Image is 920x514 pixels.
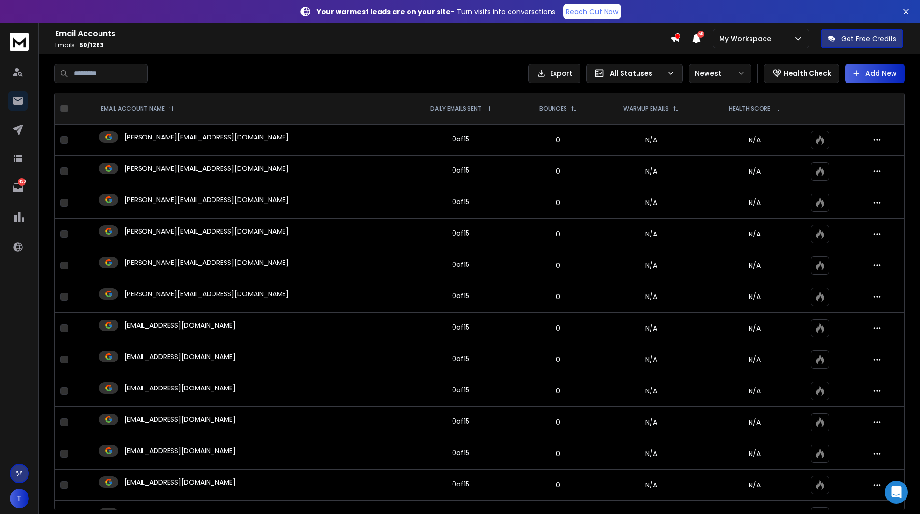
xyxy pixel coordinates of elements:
[452,197,469,207] div: 0 of 15
[55,42,670,49] p: Emails :
[524,449,592,458] p: 0
[598,219,704,250] td: N/A
[524,167,592,176] p: 0
[524,480,592,490] p: 0
[710,261,799,270] p: N/A
[317,7,451,16] strong: Your warmest leads are on your site
[430,105,481,112] p: DAILY EMAILS SENT
[317,7,555,16] p: – Turn visits into conversations
[784,69,831,78] p: Health Check
[124,195,289,205] p: [PERSON_NAME][EMAIL_ADDRESS][DOMAIN_NAME]
[710,229,799,239] p: N/A
[452,417,469,426] div: 0 of 15
[598,156,704,187] td: N/A
[710,386,799,396] p: N/A
[598,344,704,375] td: N/A
[563,4,621,19] a: Reach Out Now
[452,385,469,395] div: 0 of 15
[598,250,704,281] td: N/A
[566,7,618,16] p: Reach Out Now
[524,229,592,239] p: 0
[452,322,469,332] div: 0 of 15
[598,375,704,407] td: N/A
[124,258,289,267] p: [PERSON_NAME][EMAIL_ADDRESS][DOMAIN_NAME]
[710,167,799,176] p: N/A
[764,64,839,83] button: Health Check
[598,187,704,219] td: N/A
[598,281,704,313] td: N/A
[841,34,896,43] p: Get Free Credits
[623,105,669,112] p: WARMUP EMAILS
[710,355,799,364] p: N/A
[452,291,469,301] div: 0 of 15
[452,134,469,144] div: 0 of 15
[55,28,670,40] h1: Email Accounts
[452,448,469,458] div: 0 of 15
[598,470,704,501] td: N/A
[729,105,770,112] p: HEALTH SCORE
[710,198,799,208] p: N/A
[710,323,799,333] p: N/A
[124,226,289,236] p: [PERSON_NAME][EMAIL_ADDRESS][DOMAIN_NAME]
[452,354,469,363] div: 0 of 15
[452,260,469,269] div: 0 of 15
[10,489,29,508] button: T
[124,446,236,456] p: [EMAIL_ADDRESS][DOMAIN_NAME]
[452,228,469,238] div: 0 of 15
[524,417,592,427] p: 0
[452,166,469,175] div: 0 of 15
[598,438,704,470] td: N/A
[710,449,799,458] p: N/A
[124,383,236,393] p: [EMAIL_ADDRESS][DOMAIN_NAME]
[452,479,469,489] div: 0 of 15
[845,64,905,83] button: Add New
[8,178,28,197] a: 1430
[79,41,104,49] span: 50 / 1263
[539,105,567,112] p: BOUNCES
[124,164,289,173] p: [PERSON_NAME][EMAIL_ADDRESS][DOMAIN_NAME]
[124,352,236,361] p: [EMAIL_ADDRESS][DOMAIN_NAME]
[710,292,799,302] p: N/A
[524,323,592,333] p: 0
[124,320,236,330] p: [EMAIL_ADDRESS][DOMAIN_NAME]
[101,105,174,112] div: EMAIL ACCOUNT NAME
[598,407,704,438] td: N/A
[524,135,592,145] p: 0
[124,289,289,299] p: [PERSON_NAME][EMAIL_ADDRESS][DOMAIN_NAME]
[710,417,799,427] p: N/A
[124,415,236,424] p: [EMAIL_ADDRESS][DOMAIN_NAME]
[719,34,775,43] p: My Workspace
[697,31,704,38] span: 50
[524,292,592,302] p: 0
[610,69,663,78] p: All Statuses
[124,132,289,142] p: [PERSON_NAME][EMAIL_ADDRESS][DOMAIN_NAME]
[10,33,29,51] img: logo
[885,481,908,504] div: Open Intercom Messenger
[124,477,236,487] p: [EMAIL_ADDRESS][DOMAIN_NAME]
[524,198,592,208] p: 0
[710,480,799,490] p: N/A
[598,313,704,344] td: N/A
[710,135,799,145] p: N/A
[524,355,592,364] p: 0
[18,178,26,186] p: 1430
[524,386,592,396] p: 0
[821,29,903,48] button: Get Free Credits
[528,64,580,83] button: Export
[598,125,704,156] td: N/A
[524,261,592,270] p: 0
[689,64,751,83] button: Newest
